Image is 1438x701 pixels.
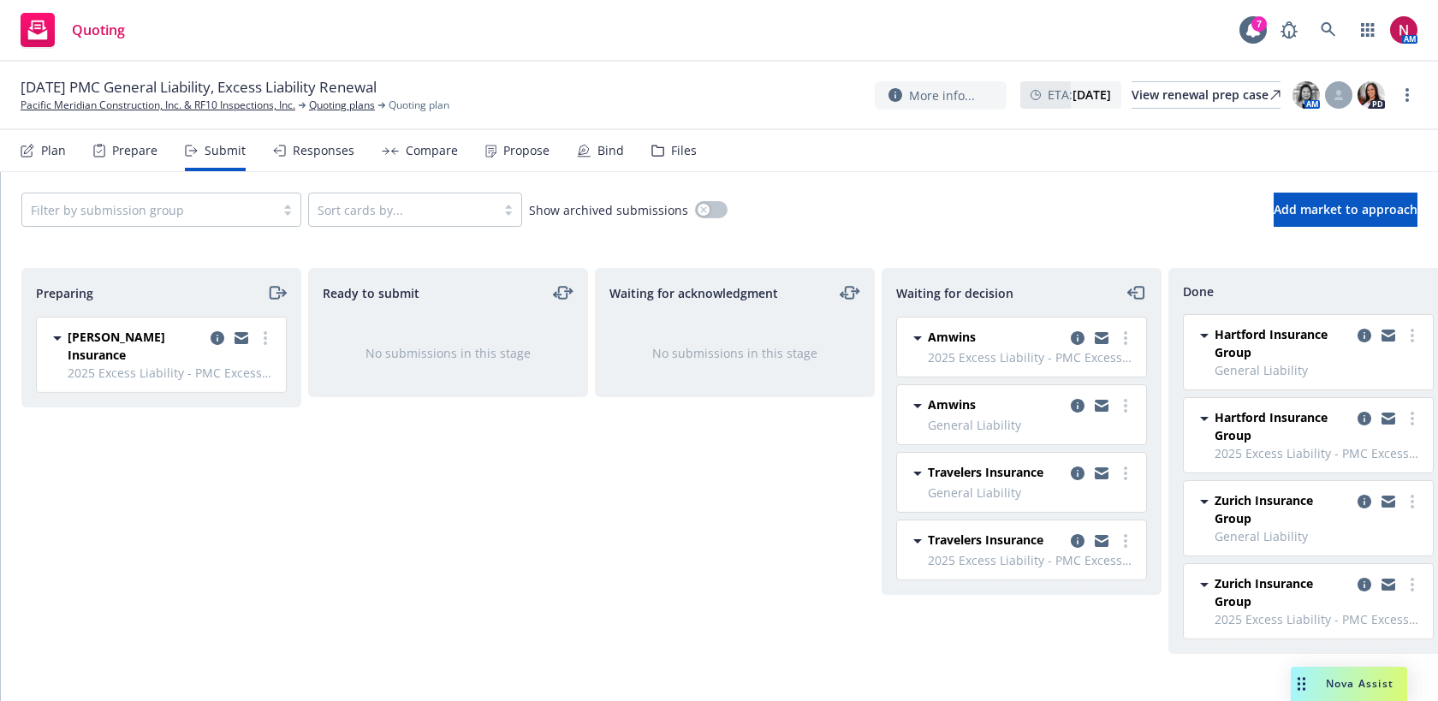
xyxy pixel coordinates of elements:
[896,284,1013,302] span: Waiting for decision
[909,86,975,104] span: More info...
[1215,444,1423,462] span: 2025 Excess Liability - PMC Excess Liability
[928,416,1136,434] span: General Liability
[309,98,375,113] a: Quoting plans
[1390,16,1417,44] img: photo
[1091,328,1112,348] a: copy logging email
[928,328,976,346] span: Amwins
[1378,574,1399,595] a: copy logging email
[1183,282,1214,300] span: Done
[1397,85,1417,105] a: more
[928,551,1136,569] span: 2025 Excess Liability - PMC Excess Liability
[1354,491,1375,512] a: copy logging email
[1067,531,1088,551] a: copy logging email
[1354,325,1375,346] a: copy logging email
[112,144,157,157] div: Prepare
[1351,13,1385,47] a: Switch app
[1402,574,1423,595] a: more
[1115,463,1136,484] a: more
[928,348,1136,366] span: 2025 Excess Liability - PMC Excess Liability
[1091,395,1112,416] a: copy logging email
[623,344,847,362] div: No submissions in this stage
[1073,86,1111,103] strong: [DATE]
[928,484,1136,502] span: General Liability
[41,144,66,157] div: Plan
[1354,408,1375,429] a: copy logging email
[68,328,204,364] span: [PERSON_NAME] Insurance
[21,98,295,113] a: Pacific Meridian Construction, Inc. & RF10 Inspections, Inc.
[14,6,132,54] a: Quoting
[1115,395,1136,416] a: more
[1215,361,1423,379] span: General Liability
[1067,463,1088,484] a: copy logging email
[293,144,354,157] div: Responses
[207,328,228,348] a: copy logging email
[1115,531,1136,551] a: more
[1402,408,1423,429] a: more
[406,144,458,157] div: Compare
[597,144,624,157] div: Bind
[1126,282,1147,303] a: moveLeft
[1091,463,1112,484] a: copy logging email
[1215,491,1351,527] span: Zurich Insurance Group
[1311,13,1346,47] a: Search
[928,395,976,413] span: Amwins
[1378,408,1399,429] a: copy logging email
[336,344,560,362] div: No submissions in this stage
[1274,193,1417,227] button: Add market to approach
[875,81,1007,110] button: More info...
[231,328,252,348] a: copy logging email
[1048,86,1111,104] span: ETA :
[205,144,246,157] div: Submit
[840,282,860,303] a: moveLeftRight
[1378,491,1399,512] a: copy logging email
[1215,325,1351,361] span: Hartford Insurance Group
[1274,201,1417,217] span: Add market to approach
[266,282,287,303] a: moveRight
[68,364,276,382] span: 2025 Excess Liability - PMC Excess Liability
[1326,676,1393,691] span: Nova Assist
[1115,328,1136,348] a: more
[609,284,778,302] span: Waiting for acknowledgment
[1291,667,1407,701] button: Nova Assist
[553,282,573,303] a: moveLeftRight
[1358,81,1385,109] img: photo
[1251,16,1267,32] div: 7
[389,98,449,113] span: Quoting plan
[1091,531,1112,551] a: copy logging email
[255,328,276,348] a: more
[529,201,688,219] span: Show archived submissions
[1067,328,1088,348] a: copy logging email
[1215,527,1423,545] span: General Liability
[503,144,550,157] div: Propose
[1354,574,1375,595] a: copy logging email
[1215,574,1351,610] span: Zurich Insurance Group
[72,23,125,37] span: Quoting
[1292,81,1320,109] img: photo
[1067,395,1088,416] a: copy logging email
[1215,610,1423,628] span: 2025 Excess Liability - PMC Excess Liability
[1402,491,1423,512] a: more
[671,144,697,157] div: Files
[1132,81,1281,109] a: View renewal prep case
[928,463,1043,481] span: Travelers Insurance
[1378,325,1399,346] a: copy logging email
[1402,325,1423,346] a: more
[928,531,1043,549] span: Travelers Insurance
[1215,408,1351,444] span: Hartford Insurance Group
[21,77,377,98] span: [DATE] PMC General Liability, Excess Liability Renewal
[36,284,93,302] span: Preparing
[323,284,419,302] span: Ready to submit
[1272,13,1306,47] a: Report a Bug
[1132,82,1281,108] div: View renewal prep case
[1291,667,1312,701] div: Drag to move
